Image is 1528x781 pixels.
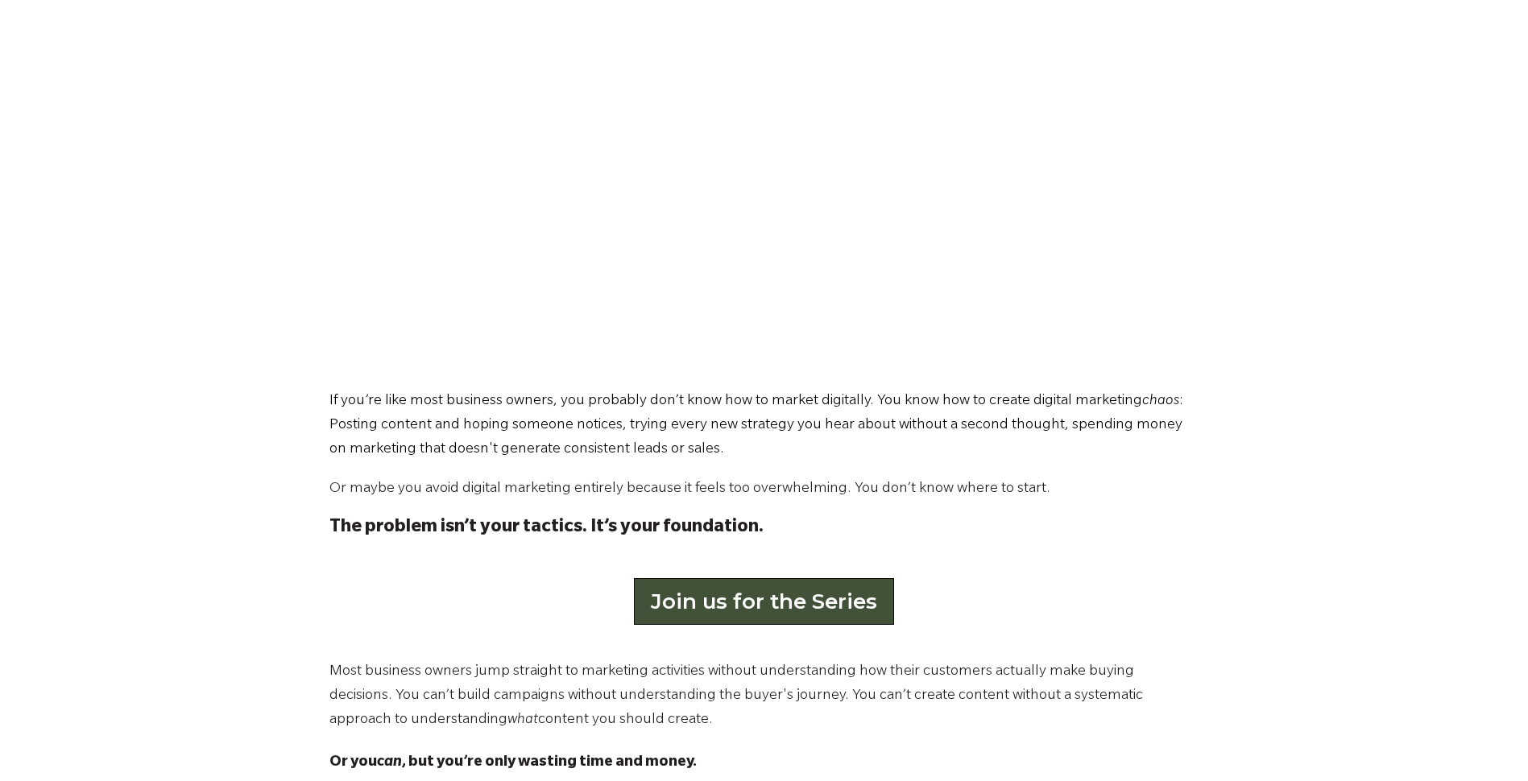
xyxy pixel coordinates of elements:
[329,394,1142,410] span: If you’re like most business owners, you probably don’t know how to market digitally. You know ho...
[377,755,402,771] em: can
[329,755,377,771] strong: Or you
[1142,394,1179,410] span: chaos
[329,519,764,538] strong: The problem isn’t your tactics. It’s your foundation.
[402,755,697,771] strong: , but you’re only wasting time and money.
[329,481,1050,498] span: Or maybe you avoid digital marketing entirely because it feels too overwhelming. You don’t know w...
[507,713,538,729] em: what
[329,394,1183,458] span: : Posting content and hoping someone notices, trying every new strategy you hear about without a ...
[329,660,1199,733] p: Most business owners jump straight to marketing activities without understanding how their custom...
[634,578,894,625] a: Join us for the Series
[1447,704,1528,781] iframe: Chat Widget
